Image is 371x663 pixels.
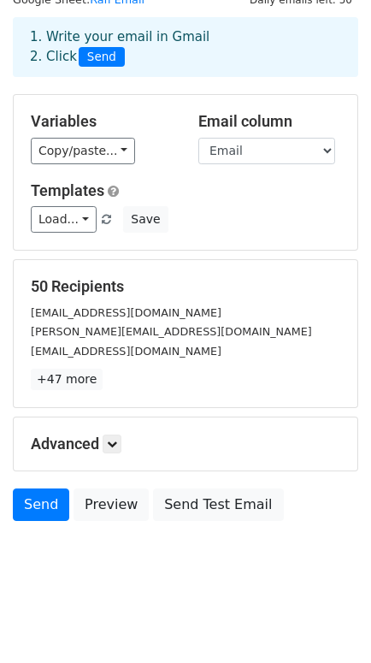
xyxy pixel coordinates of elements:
[31,325,312,338] small: [PERSON_NAME][EMAIL_ADDRESS][DOMAIN_NAME]
[153,488,283,521] a: Send Test Email
[31,277,340,296] h5: 50 Recipients
[31,112,173,131] h5: Variables
[31,181,104,199] a: Templates
[31,306,221,319] small: [EMAIL_ADDRESS][DOMAIN_NAME]
[31,345,221,358] small: [EMAIL_ADDRESS][DOMAIN_NAME]
[17,27,354,67] div: 1. Write your email in Gmail 2. Click
[79,47,125,68] span: Send
[31,369,103,390] a: +47 more
[286,581,371,663] iframe: Chat Widget
[31,206,97,233] a: Load...
[31,138,135,164] a: Copy/paste...
[13,488,69,521] a: Send
[74,488,149,521] a: Preview
[123,206,168,233] button: Save
[31,435,340,453] h5: Advanced
[198,112,340,131] h5: Email column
